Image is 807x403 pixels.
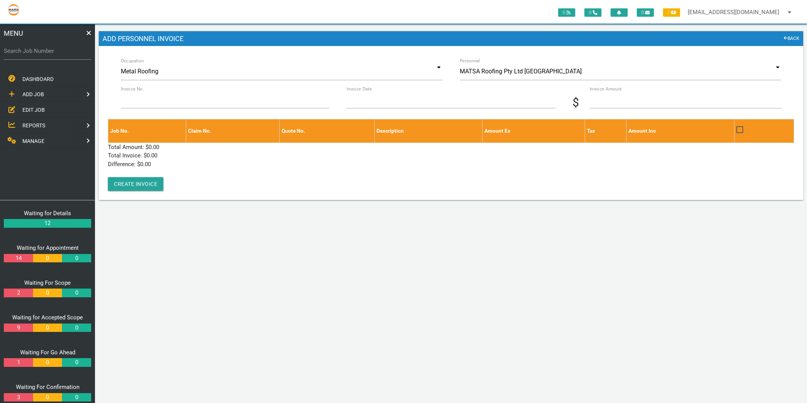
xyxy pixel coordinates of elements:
[4,393,33,402] a: 3
[558,8,575,17] span: 0
[482,119,585,143] th: Amount Ex
[4,254,33,263] a: 14
[22,107,45,113] span: EDIT JOB
[280,119,375,143] th: Quote No.
[4,324,33,332] a: 9
[17,244,79,251] a: Waiting for Appointment
[22,138,44,144] span: MANAGE
[108,119,186,143] th: Job No.
[22,122,45,129] span: REPORTS
[140,161,151,168] span: 0.00
[16,384,79,390] a: Waiting For Confirmation
[108,177,163,191] button: Create Invoice
[108,151,794,160] p: Total Invoice: $
[4,219,91,228] a: 12
[22,76,54,82] span: DASHBOARD
[663,8,680,17] span: 1
[626,119,734,143] th: Amount Inc
[573,94,590,111] span: $
[24,279,71,286] a: Waiting For Scope
[121,57,144,64] label: Occupation
[12,314,83,321] a: Waiting for Accepted Scope
[590,86,743,92] label: Invoice Amount
[22,92,44,98] span: ADD JOB
[374,119,482,143] th: Description
[33,324,62,332] a: 0
[4,28,23,38] span: MENU
[20,349,75,356] a: Waiting For Go Ahead
[108,160,794,169] p: Difference: $
[33,254,62,263] a: 0
[149,144,159,151] span: 0.00
[33,393,62,402] a: 0
[62,254,91,263] a: 0
[24,210,71,217] a: Waiting for Details
[585,119,626,143] th: Tax
[4,358,33,367] a: 1
[147,152,157,159] span: 0.00
[99,31,803,46] h1: Add Personnel Invoice
[784,35,800,43] a: BACK
[584,8,601,17] span: 0
[62,358,91,367] a: 0
[121,86,144,92] label: Invoice No.
[62,324,91,332] a: 0
[62,393,91,402] a: 0
[347,86,372,92] label: Invoice Date
[4,289,33,297] a: 2
[637,8,654,17] span: 0
[460,57,480,64] label: Personnel
[108,143,794,152] p: Total Amount: $
[33,289,62,297] a: 0
[8,4,20,16] img: s3file
[62,289,91,297] a: 0
[33,358,62,367] a: 0
[4,47,91,56] label: Search Job Number
[186,119,280,143] th: Claim No.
